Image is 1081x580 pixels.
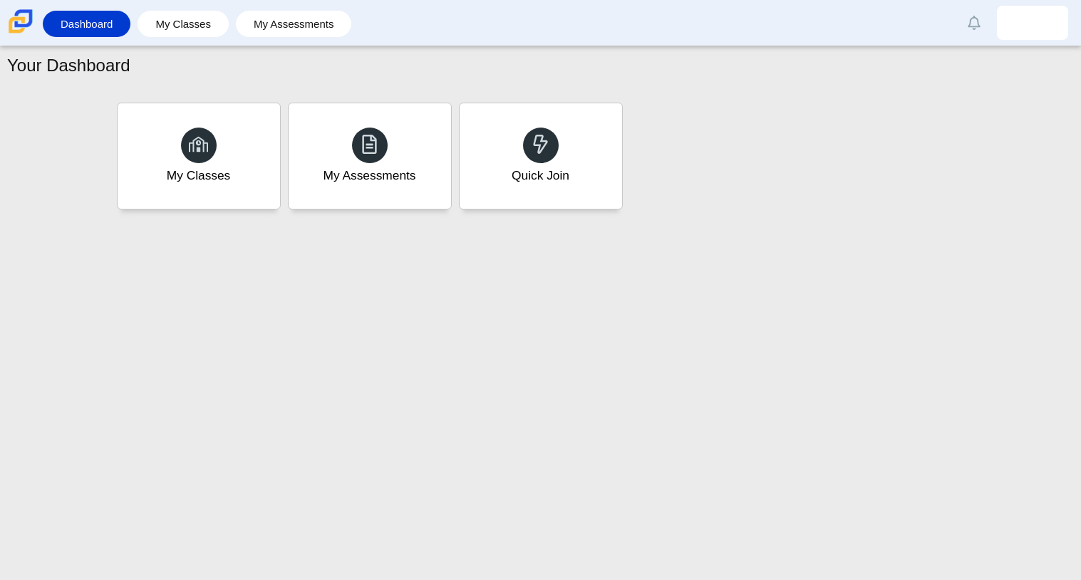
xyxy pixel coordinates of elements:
[243,11,345,37] a: My Assessments
[6,26,36,38] a: Carmen School of Science & Technology
[7,53,130,78] h1: Your Dashboard
[459,103,623,209] a: Quick Join
[145,11,222,37] a: My Classes
[958,7,990,38] a: Alerts
[167,167,231,185] div: My Classes
[997,6,1068,40] a: juliana.buenrostro.pKx4wZ
[288,103,452,209] a: My Assessments
[50,11,123,37] a: Dashboard
[117,103,281,209] a: My Classes
[1021,11,1044,34] img: juliana.buenrostro.pKx4wZ
[324,167,416,185] div: My Assessments
[6,6,36,36] img: Carmen School of Science & Technology
[512,167,569,185] div: Quick Join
